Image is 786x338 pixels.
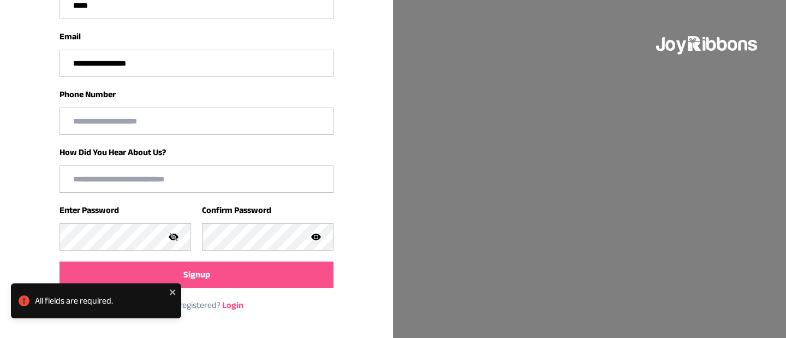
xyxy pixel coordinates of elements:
[183,268,210,281] span: Signup
[222,300,243,310] a: Login
[59,205,119,215] label: Enter Password
[59,147,166,157] label: How Did You Hear About Us?
[202,205,271,215] label: Confirm Password
[35,294,166,307] div: All fields are required.
[59,262,334,288] button: Signup
[59,32,81,41] label: Email
[169,288,177,297] button: close
[655,26,760,61] img: joyribbons
[59,90,116,99] label: Phone Number
[59,299,334,312] p: Already registered?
